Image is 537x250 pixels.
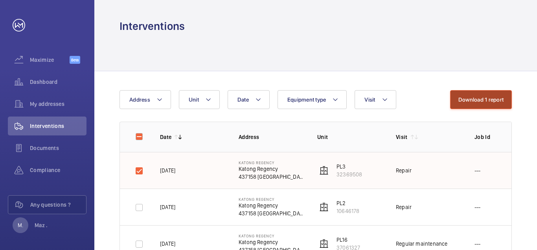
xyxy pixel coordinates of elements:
[239,173,305,181] p: 437158 [GEOGRAPHIC_DATA]
[160,240,175,248] p: [DATE]
[228,90,270,109] button: Date
[319,239,329,248] img: elevator.svg
[396,203,412,211] div: Repair
[337,236,360,244] p: PL16
[337,207,359,215] p: 10646178
[30,100,86,108] span: My addresses
[18,221,23,229] p: M.
[319,166,329,175] img: elevator.svg
[189,96,199,103] span: Unit
[35,221,48,229] p: Maz .
[120,90,171,109] button: Address
[30,56,70,64] span: Maximize
[30,166,86,174] span: Compliance
[474,167,481,174] p: ---
[120,19,185,33] h1: Interventions
[30,201,86,209] span: Any questions ?
[239,160,305,165] p: Katong Regency
[396,240,447,248] div: Regular maintenance
[364,96,375,103] span: Visit
[278,90,347,109] button: Equipment type
[129,96,150,103] span: Address
[337,170,362,178] p: 32369508
[160,167,175,174] p: [DATE]
[287,96,326,103] span: Equipment type
[396,167,412,174] div: Repair
[239,133,305,141] p: Address
[30,144,86,152] span: Documents
[319,202,329,212] img: elevator.svg
[474,203,481,211] p: ---
[70,56,80,64] span: Beta
[239,238,305,246] p: Katong Regency
[337,199,359,207] p: PL2
[239,209,305,217] p: 437158 [GEOGRAPHIC_DATA]
[396,133,408,141] p: Visit
[474,240,481,248] p: ---
[450,90,512,109] button: Download 1 report
[317,133,383,141] p: Unit
[30,78,86,86] span: Dashboard
[239,233,305,238] p: Katong Regency
[337,163,362,170] p: PL3
[179,90,220,109] button: Unit
[355,90,396,109] button: Visit
[474,133,501,141] p: Job Id
[160,133,171,141] p: Date
[237,96,249,103] span: Date
[239,165,305,173] p: Katong Regency
[160,203,175,211] p: [DATE]
[30,122,86,130] span: Interventions
[239,202,305,209] p: Katong Regency
[239,197,305,202] p: Katong Regency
